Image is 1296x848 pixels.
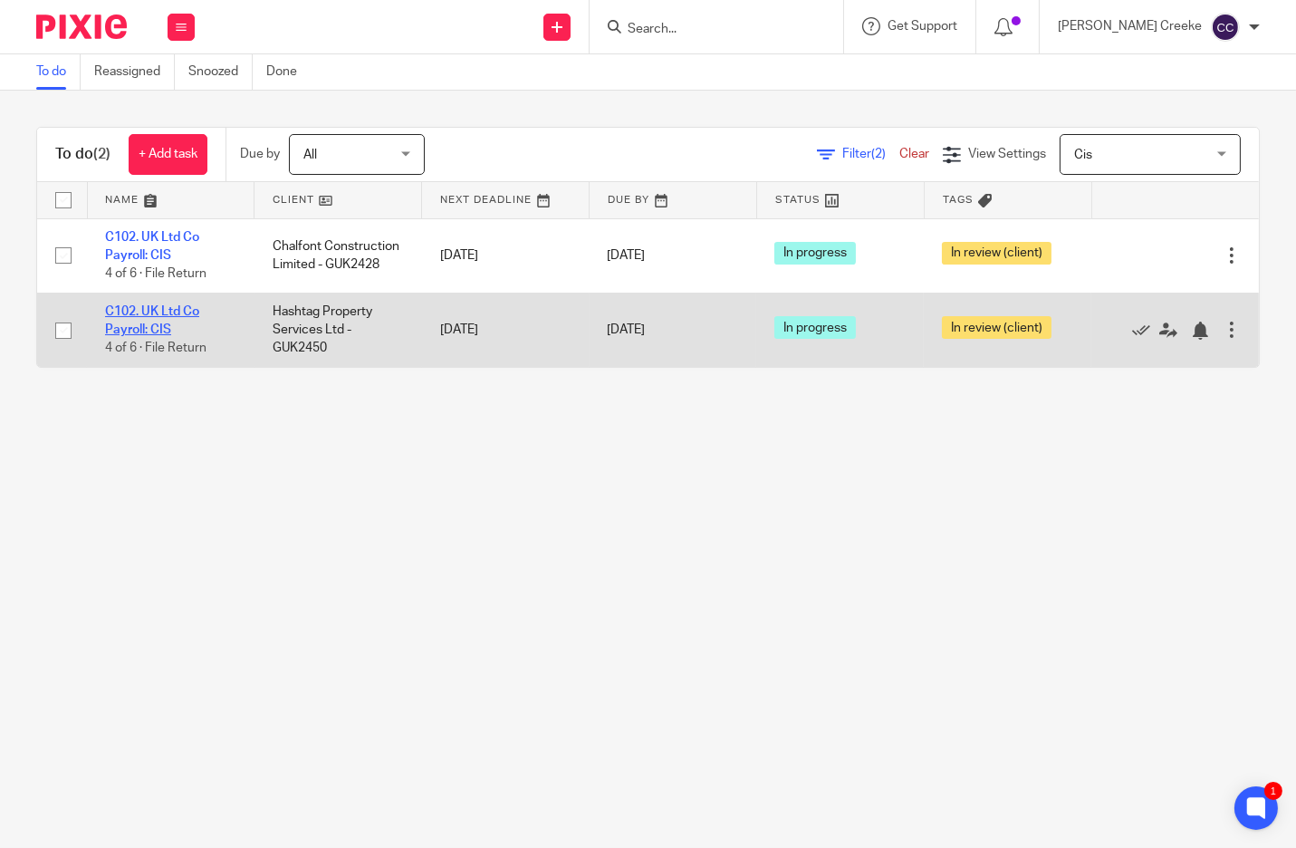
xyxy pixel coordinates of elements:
[626,22,789,38] input: Search
[1211,13,1240,42] img: svg%3E
[422,293,590,367] td: [DATE]
[188,54,253,90] a: Snoozed
[105,231,199,262] a: C102. UK Ltd Co Payroll: CIS
[36,54,81,90] a: To do
[608,249,646,262] span: [DATE]
[899,148,929,160] a: Clear
[240,145,280,163] p: Due by
[942,316,1051,339] span: In review (client)
[942,242,1051,265] span: In review (client)
[105,305,199,336] a: C102. UK Ltd Co Payroll: CIS
[871,148,886,160] span: (2)
[968,148,1046,160] span: View Settings
[943,195,974,205] span: Tags
[105,342,206,355] span: 4 of 6 · File Return
[1058,17,1202,35] p: [PERSON_NAME] Creeke
[1264,782,1282,800] div: 1
[608,323,646,336] span: [DATE]
[842,148,899,160] span: Filter
[36,14,127,39] img: Pixie
[303,149,317,161] span: All
[1132,321,1159,339] a: Mark as done
[774,316,856,339] span: In progress
[55,145,110,164] h1: To do
[93,147,110,161] span: (2)
[422,218,590,293] td: [DATE]
[1074,149,1092,161] span: Cis
[254,218,422,293] td: Chalfont Construction Limited - GUK2428
[888,20,957,33] span: Get Support
[254,293,422,367] td: Hashtag Property Services Ltd - GUK2450
[266,54,311,90] a: Done
[129,134,207,175] a: + Add task
[105,267,206,280] span: 4 of 6 · File Return
[774,242,856,265] span: In progress
[94,54,175,90] a: Reassigned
